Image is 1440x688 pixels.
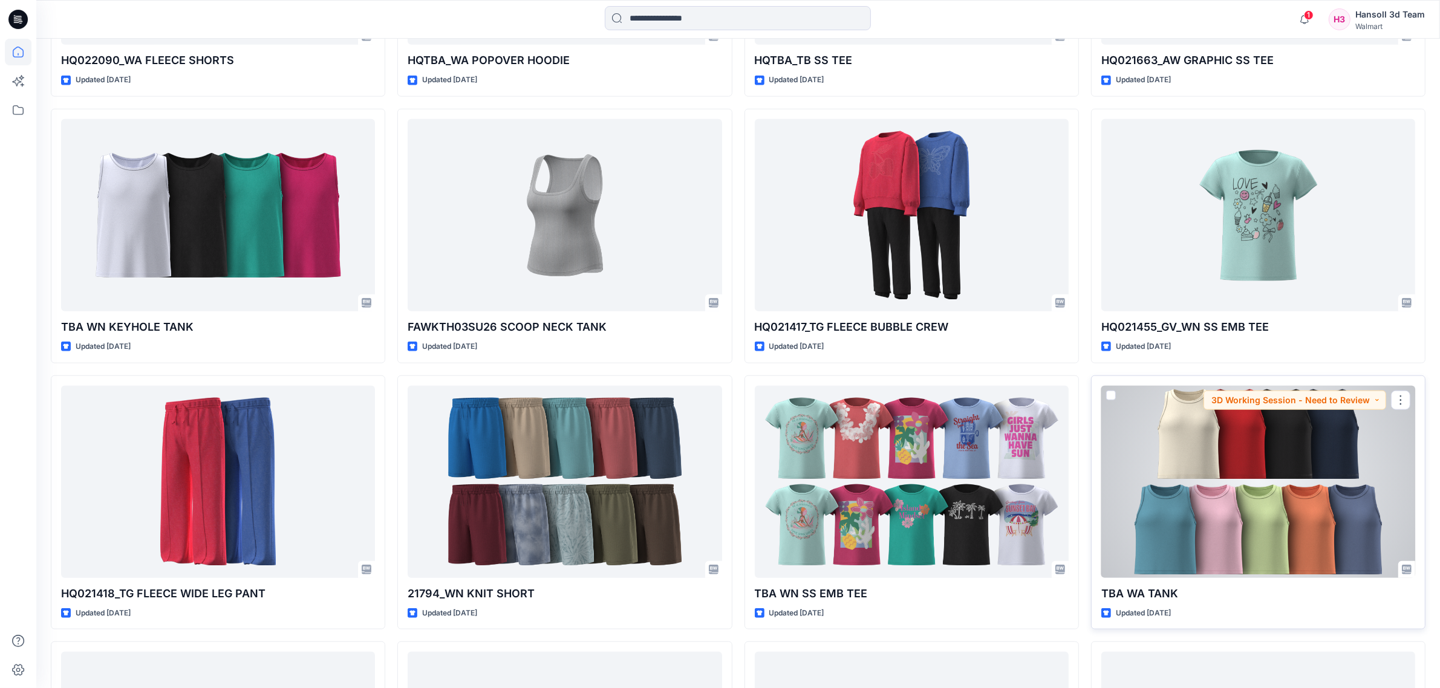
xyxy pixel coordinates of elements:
p: TBA WA TANK [1101,585,1415,602]
p: Updated [DATE] [76,607,131,620]
a: TBA WN SS EMB TEE [755,386,1069,578]
p: Updated [DATE] [769,74,824,86]
p: HQ022090_WA FLEECE SHORTS [61,52,375,69]
p: TBA WN SS EMB TEE [755,585,1069,602]
p: 21794_WN KNIT SHORT [408,585,722,602]
a: HQ021455_GV_WN SS EMB TEE [1101,119,1415,311]
div: Walmart [1355,22,1425,31]
p: Updated [DATE] [76,340,131,353]
a: TBA WN KEYHOLE TANK [61,119,375,311]
a: HQ021418_TG FLEECE WIDE LEG PANT [61,386,375,578]
p: TBA WN KEYHOLE TANK [61,319,375,336]
p: Updated [DATE] [1116,607,1171,620]
div: Hansoll 3d Team [1355,7,1425,22]
div: H3 [1329,8,1350,30]
p: Updated [DATE] [769,607,824,620]
a: FAWKTH03SU26 SCOOP NECK TANK [408,119,722,311]
p: HQ021418_TG FLEECE WIDE LEG PANT [61,585,375,602]
span: 1 [1304,10,1314,20]
p: Updated [DATE] [76,74,131,86]
p: HQ021417_TG FLEECE BUBBLE CREW [755,319,1069,336]
p: Updated [DATE] [1116,340,1171,353]
a: 21794_WN KNIT SHORT [408,386,722,578]
p: Updated [DATE] [769,340,824,353]
a: TBA WA TANK [1101,386,1415,578]
p: HQ021455_GV_WN SS EMB TEE [1101,319,1415,336]
p: Updated [DATE] [422,607,477,620]
p: HQTBA_TB SS TEE [755,52,1069,69]
p: HQTBA_WA POPOVER HOODIE [408,52,722,69]
p: FAWKTH03SU26 SCOOP NECK TANK [408,319,722,336]
p: HQ021663_AW GRAPHIC SS TEE [1101,52,1415,69]
p: Updated [DATE] [422,340,477,353]
a: HQ021417_TG FLEECE BUBBLE CREW [755,119,1069,311]
p: Updated [DATE] [422,74,477,86]
p: Updated [DATE] [1116,74,1171,86]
